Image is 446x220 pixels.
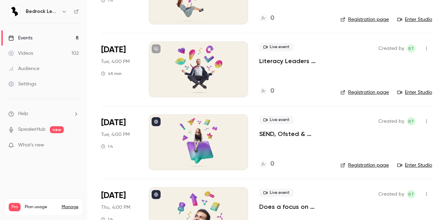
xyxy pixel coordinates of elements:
[259,130,329,138] a: SEND, Ofsted & literacy: What the changes mean for your school?
[70,142,79,149] iframe: Noticeable Trigger
[101,144,113,149] div: 1 h
[101,41,138,97] div: Nov 25 Tue, 4:00 PM (Europe/London)
[340,162,389,169] a: Registration page
[340,16,389,23] a: Registration page
[407,44,415,53] span: Ben Triggs
[18,142,44,149] span: What's new
[407,190,415,198] span: Ben Triggs
[259,189,294,197] span: Live event
[259,116,294,124] span: Live event
[259,203,329,211] a: Does a focus on reading for pleasure change outcomes?
[101,58,130,65] span: Tue, 4:00 PM
[259,14,274,23] a: 0
[397,16,432,23] a: Enter Studio
[397,162,432,169] a: Enter Studio
[259,43,294,51] span: Live event
[8,65,39,72] div: Audience
[9,6,20,17] img: Bedrock Learning
[101,190,126,201] span: [DATE]
[50,126,64,133] span: new
[270,86,274,96] h4: 0
[259,57,329,65] a: Literacy Leaders Programme: Literacy leadership
[62,204,78,210] a: Manage
[8,35,32,41] div: Events
[340,89,389,96] a: Registration page
[408,44,414,53] span: BT
[101,71,122,76] div: 45 min
[101,131,130,138] span: Tue, 4:00 PM
[408,117,414,126] span: BT
[101,204,130,211] span: Thu, 4:00 PM
[407,117,415,126] span: Ben Triggs
[101,114,138,170] div: Dec 2 Tue, 4:00 PM (Europe/London)
[9,203,21,211] span: Pro
[378,44,404,53] span: Created by
[8,50,33,57] div: Videos
[26,8,59,15] h6: Bedrock Learning
[25,204,57,210] span: Plan usage
[101,44,126,55] span: [DATE]
[8,81,36,88] div: Settings
[270,14,274,23] h4: 0
[259,159,274,169] a: 0
[259,86,274,96] a: 0
[378,117,404,126] span: Created by
[270,159,274,169] h4: 0
[18,126,46,133] a: SpeakerHub
[8,110,79,117] li: help-dropdown-opener
[378,190,404,198] span: Created by
[101,117,126,128] span: [DATE]
[18,110,28,117] span: Help
[397,89,432,96] a: Enter Studio
[408,190,414,198] span: BT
